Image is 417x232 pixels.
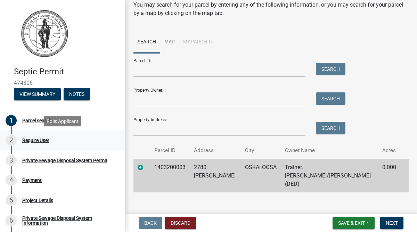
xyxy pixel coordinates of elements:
[281,159,378,192] td: Trainer, [PERSON_NAME]/[PERSON_NAME] (DED)
[144,220,157,226] span: Back
[378,159,400,192] td: 0.000
[14,88,61,100] button: View Summary
[14,92,61,97] wm-modal-confirm: Summary
[14,67,120,77] h4: Septic Permit
[22,138,49,143] div: Require User
[150,142,190,159] th: Parcel ID
[165,217,196,229] button: Discard
[241,142,281,159] th: City
[380,217,403,229] button: Next
[6,195,17,206] div: 5
[281,142,378,159] th: Owner Name
[338,220,365,226] span: Save & Exit
[139,217,162,229] button: Back
[133,1,409,17] p: You may search for your parcel by entering any of the following information, or you may search fo...
[6,215,17,226] div: 6
[22,178,42,183] div: Payment
[6,115,17,126] div: 1
[64,88,90,100] button: Notes
[6,175,17,186] div: 4
[133,31,160,53] a: Search
[190,142,241,159] th: Address
[190,159,241,192] td: 2780 [PERSON_NAME]
[22,118,51,123] div: Parcel search
[6,135,17,146] div: 2
[6,155,17,166] div: 3
[160,31,179,53] a: Map
[22,198,53,203] div: Project Details
[386,220,398,226] span: Next
[316,122,345,134] button: Search
[316,92,345,105] button: Search
[44,116,81,126] div: Role: Applicant
[333,217,375,229] button: Save & Exit
[64,92,90,97] wm-modal-confirm: Notes
[150,159,190,192] td: 1403200003
[14,7,75,59] img: Mahaska County, Iowa
[316,63,345,75] button: Search
[378,142,400,159] th: Acres
[241,159,281,192] td: OSKALOOSA
[14,80,111,86] span: 474306
[22,216,114,225] div: Private Sewage Disposal System Information
[22,158,107,163] div: Private Sewage Disposal System Permit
